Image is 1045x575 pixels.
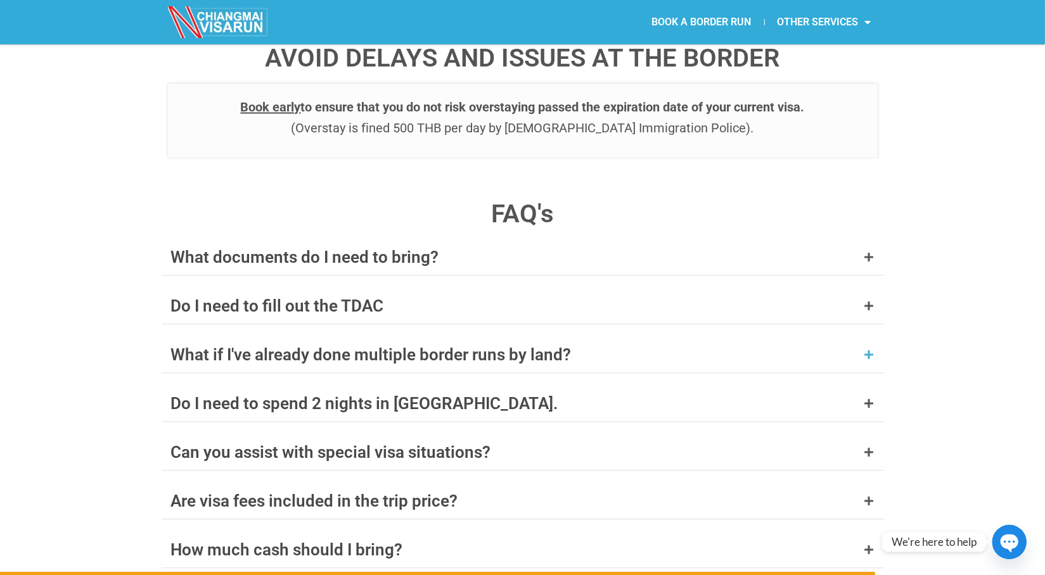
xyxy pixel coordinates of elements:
nav: Menu [523,8,884,37]
span: (Overstay is fined 500 THB per day by [DEMOGRAPHIC_DATA] Immigration Police). [292,120,754,136]
div: Do I need to spend 2 nights in [GEOGRAPHIC_DATA]. [171,395,558,412]
a: OTHER SERVICES [765,8,884,37]
h4: AVOID DELAYS AND ISSUES AT THE BORDER [168,46,878,71]
h4: FAQ's [162,201,884,227]
div: How much cash should I bring? [171,541,403,558]
div: What documents do I need to bring? [171,249,439,265]
a: BOOK A BORDER RUN [639,8,764,37]
b: to ensure that you do not risk overstaying passed the expiration date of your current visa. [241,99,805,115]
div: Can you assist with special visa situations? [171,444,491,460]
u: Book early [241,99,301,115]
div: Do I need to fill out the TDAC [171,298,384,314]
div: Are visa fees included in the trip price? [171,493,458,509]
div: What if I've already done multiple border runs by land? [171,346,572,363]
